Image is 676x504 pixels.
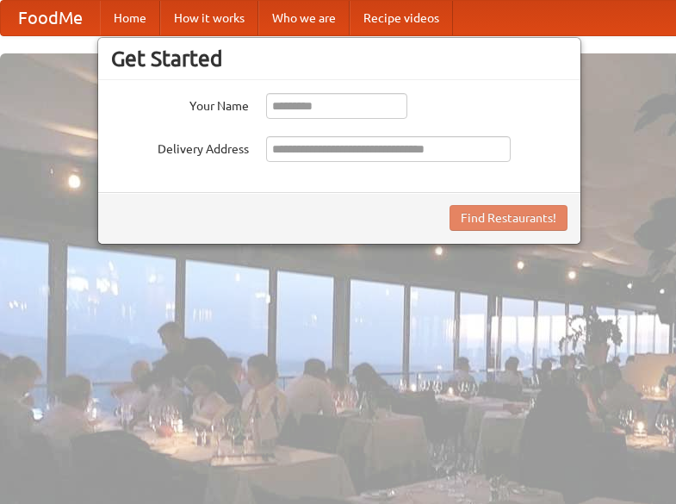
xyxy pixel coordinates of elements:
[111,93,249,115] label: Your Name
[1,1,100,35] a: FoodMe
[100,1,160,35] a: Home
[160,1,258,35] a: How it works
[111,46,567,72] h3: Get Started
[450,205,567,231] button: Find Restaurants!
[111,136,249,158] label: Delivery Address
[350,1,453,35] a: Recipe videos
[258,1,350,35] a: Who we are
